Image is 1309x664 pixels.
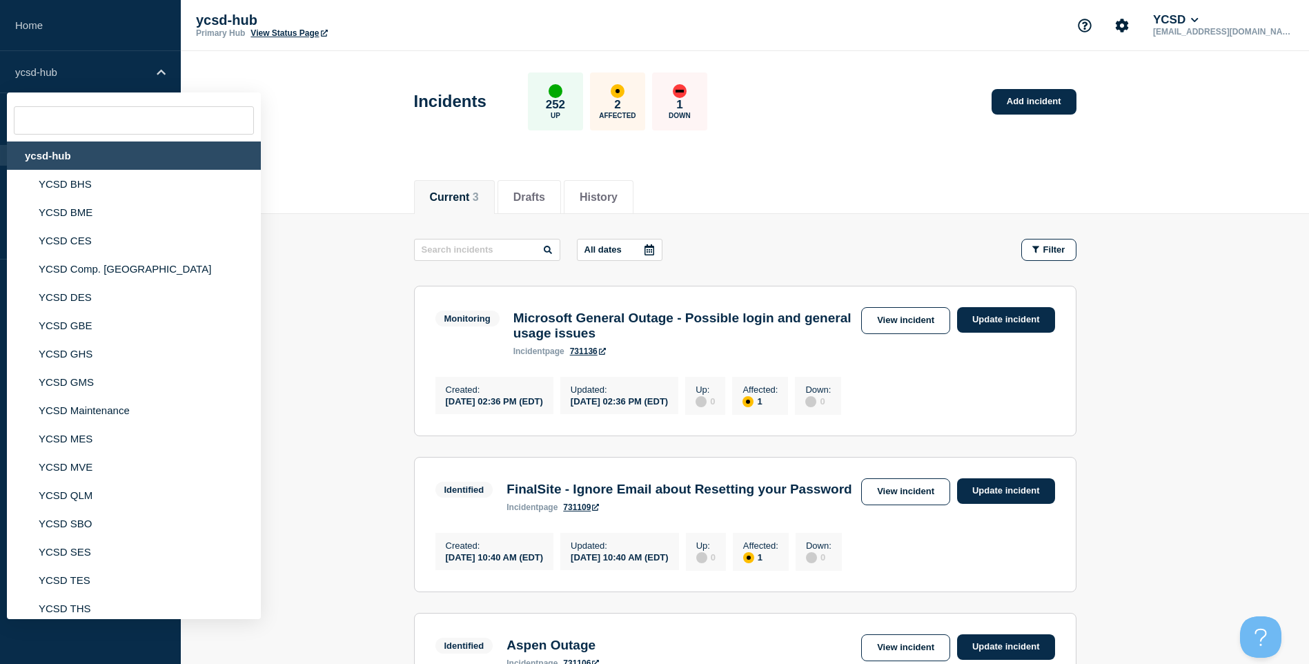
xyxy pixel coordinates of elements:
a: View incident [861,634,950,661]
div: disabled [696,552,707,563]
li: YCSD Maintenance [7,396,261,424]
p: Up [551,112,560,119]
div: ycsd-hub [7,141,261,170]
div: affected [611,84,624,98]
div: disabled [696,396,707,407]
button: Drafts [513,191,545,204]
p: page [513,346,564,356]
li: YCSD MES [7,424,261,453]
div: 0 [806,551,831,563]
p: Affected : [742,384,778,395]
div: up [549,84,562,98]
li: YCSD QLM [7,481,261,509]
div: disabled [805,396,816,407]
h3: FinalSite - Ignore Email about Resetting your Password [506,482,852,497]
div: down [673,84,687,98]
div: [DATE] 02:36 PM (EDT) [446,395,543,407]
p: ycsd-hub [196,12,472,28]
p: Down : [806,540,831,551]
li: YCSD BME [7,198,261,226]
div: 0 [696,395,715,407]
a: Update incident [957,634,1055,660]
span: Identified [435,638,493,654]
div: 0 [696,551,716,563]
span: Filter [1043,244,1065,255]
button: All dates [577,239,662,261]
li: YCSD SES [7,538,261,566]
p: Primary Hub [196,28,245,38]
button: YCSD [1150,13,1201,27]
p: Down : [805,384,831,395]
button: Current 3 [430,191,479,204]
input: Search incidents [414,239,560,261]
p: 2 [614,98,620,112]
a: View incident [861,478,950,505]
a: 731136 [570,346,606,356]
li: YCSD BHS [7,170,261,198]
button: History [580,191,618,204]
p: Affected [599,112,636,119]
li: YCSD TES [7,566,261,594]
p: Created : [446,384,543,395]
li: YCSD GHS [7,340,261,368]
button: Support [1070,11,1099,40]
div: 0 [805,395,831,407]
p: Created : [446,540,544,551]
button: Account settings [1108,11,1136,40]
h3: Microsoft General Outage - Possible login and general usage issues [513,311,854,341]
li: YCSD GBE [7,311,261,340]
a: Update incident [957,478,1055,504]
li: YCSD MVE [7,453,261,481]
h3: Aspen Outage [506,638,599,653]
a: 731109 [563,502,599,512]
li: YCSD GMS [7,368,261,396]
li: YCSD SBO [7,509,261,538]
h1: Incidents [414,92,486,111]
p: 1 [676,98,682,112]
a: Add incident [992,89,1076,115]
p: Affected : [743,540,778,551]
div: [DATE] 02:36 PM (EDT) [571,395,668,407]
p: Up : [696,540,716,551]
iframe: Help Scout Beacon - Open [1240,616,1281,658]
div: 1 [743,551,778,563]
div: disabled [806,552,817,563]
div: affected [743,552,754,563]
a: View incident [861,307,950,334]
p: page [506,502,558,512]
p: Updated : [571,540,669,551]
p: ycsd-hub [15,66,148,78]
a: Update incident [957,307,1055,333]
div: affected [742,396,754,407]
div: 1 [742,395,778,407]
li: YCSD DES [7,283,261,311]
p: Down [669,112,691,119]
span: Monitoring [435,311,500,326]
div: [DATE] 10:40 AM (EDT) [571,551,669,563]
div: [DATE] 10:40 AM (EDT) [446,551,544,563]
li: YCSD Comp. [GEOGRAPHIC_DATA] [7,255,261,283]
span: 3 [473,191,479,203]
button: Filter [1021,239,1076,261]
a: View Status Page [250,28,327,38]
span: incident [506,502,538,512]
li: YCSD THS [7,594,261,623]
span: incident [513,346,545,356]
p: All dates [584,244,622,255]
span: Identified [435,482,493,498]
p: [EMAIL_ADDRESS][DOMAIN_NAME] [1150,27,1294,37]
p: Updated : [571,384,668,395]
p: 252 [546,98,565,112]
p: Up : [696,384,715,395]
li: YCSD CES [7,226,261,255]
